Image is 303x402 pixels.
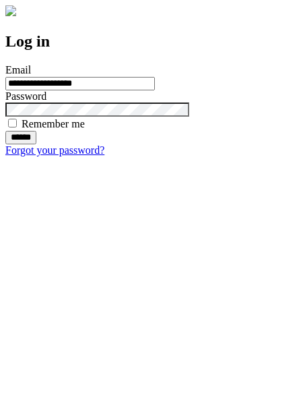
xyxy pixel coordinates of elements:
img: logo-4e3dc11c47720685a147b03b5a06dd966a58ff35d612b21f08c02c0306f2b779.png [5,5,16,16]
a: Forgot your password? [5,144,104,156]
label: Email [5,64,31,76]
label: Password [5,90,46,102]
label: Remember me [22,118,85,130]
h2: Log in [5,32,298,51]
